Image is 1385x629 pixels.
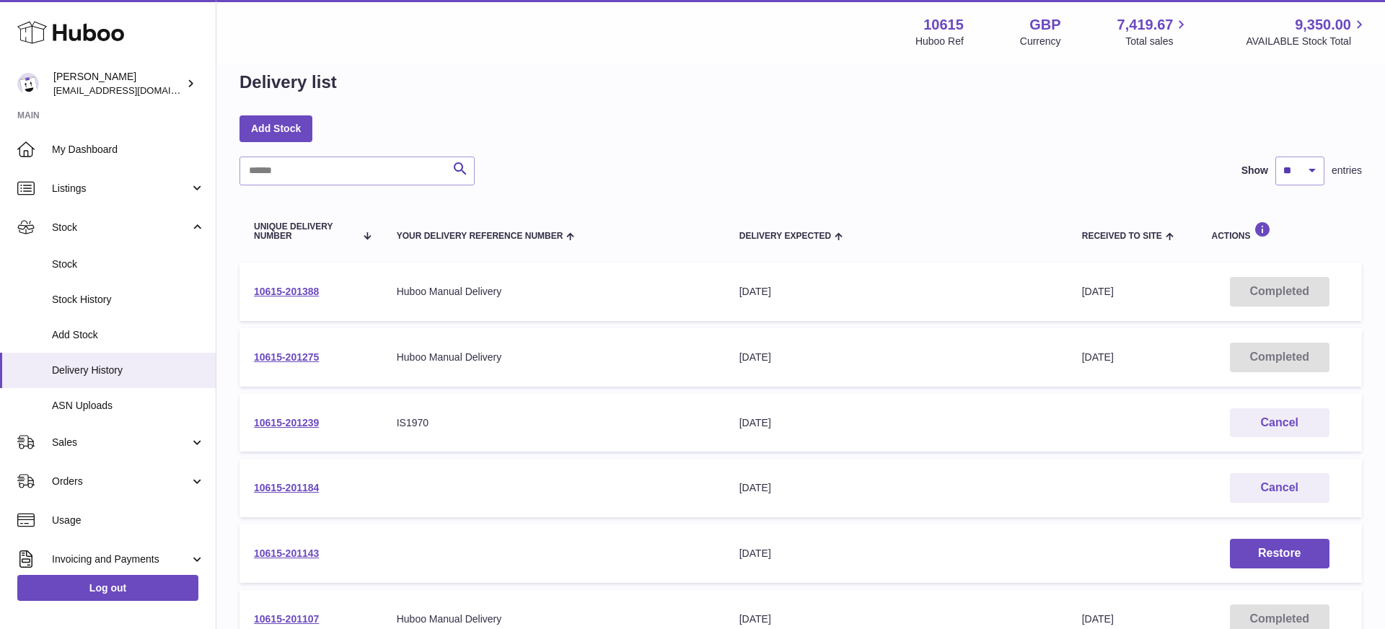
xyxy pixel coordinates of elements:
strong: 10615 [923,15,964,35]
span: [DATE] [1082,286,1114,297]
span: Usage [52,514,205,527]
span: Invoicing and Payments [52,553,190,566]
button: Restore [1230,539,1329,568]
div: IS1970 [397,416,711,430]
a: 7,419.67 Total sales [1117,15,1190,48]
div: Actions [1211,221,1347,241]
a: 10615-201275 [254,351,319,363]
span: ASN Uploads [52,399,205,413]
span: Your Delivery Reference Number [397,232,563,241]
span: Total sales [1125,35,1190,48]
img: fulfillment@fable.com [17,73,39,94]
div: Huboo Manual Delivery [397,285,711,299]
a: 10615-201239 [254,417,319,428]
button: Cancel [1230,473,1329,503]
span: 9,350.00 [1295,15,1351,35]
span: Unique Delivery Number [254,222,355,241]
a: 10615-201143 [254,547,319,559]
div: Huboo Ref [915,35,964,48]
strong: GBP [1029,15,1060,35]
a: 10615-201184 [254,482,319,493]
span: Listings [52,182,190,195]
a: 9,350.00 AVAILABLE Stock Total [1246,15,1368,48]
span: Received to Site [1082,232,1162,241]
a: Log out [17,575,198,601]
span: [DATE] [1082,351,1114,363]
span: Stock [52,221,190,234]
a: 10615-201107 [254,613,319,625]
label: Show [1241,164,1268,177]
span: Delivery Expected [739,232,831,241]
div: [DATE] [739,481,1053,495]
div: [DATE] [739,612,1053,626]
a: Add Stock [239,115,312,141]
div: [DATE] [739,416,1053,430]
button: Cancel [1230,408,1329,438]
span: AVAILABLE Stock Total [1246,35,1368,48]
span: Stock [52,258,205,271]
span: Add Stock [52,328,205,342]
div: [DATE] [739,285,1053,299]
span: My Dashboard [52,143,205,157]
div: Huboo Manual Delivery [397,351,711,364]
span: [DATE] [1082,613,1114,625]
span: Orders [52,475,190,488]
a: 10615-201388 [254,286,319,297]
div: Huboo Manual Delivery [397,612,711,626]
span: Sales [52,436,190,449]
span: entries [1332,164,1362,177]
span: 7,419.67 [1117,15,1174,35]
span: Delivery History [52,364,205,377]
h1: Delivery list [239,71,337,94]
div: Currency [1020,35,1061,48]
span: Stock History [52,293,205,307]
div: [PERSON_NAME] [53,70,183,97]
span: [EMAIL_ADDRESS][DOMAIN_NAME] [53,84,212,96]
div: [DATE] [739,547,1053,560]
div: [DATE] [739,351,1053,364]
